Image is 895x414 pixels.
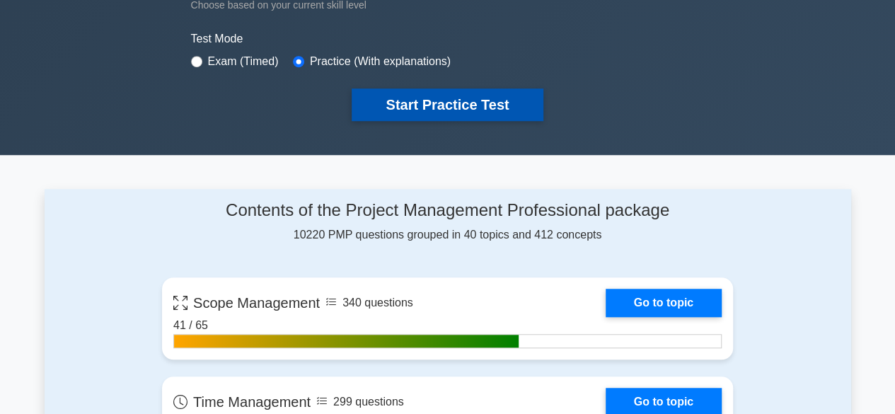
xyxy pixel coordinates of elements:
button: Start Practice Test [352,88,543,121]
label: Practice (With explanations) [310,53,451,70]
label: Test Mode [191,30,705,47]
h4: Contents of the Project Management Professional package [162,200,733,221]
a: Go to topic [606,289,722,317]
div: 10220 PMP questions grouped in 40 topics and 412 concepts [162,200,733,243]
label: Exam (Timed) [208,53,279,70]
